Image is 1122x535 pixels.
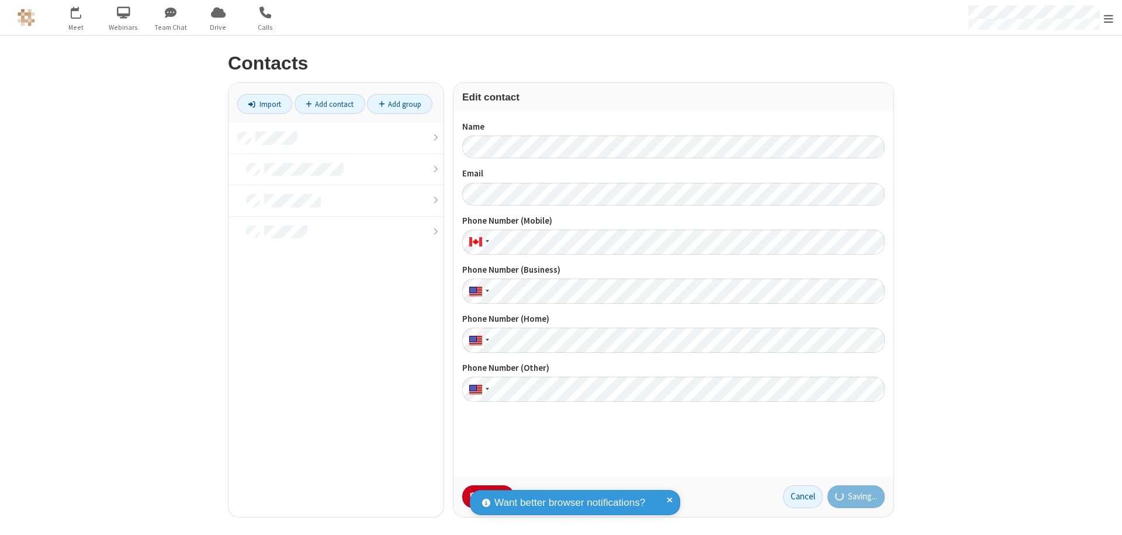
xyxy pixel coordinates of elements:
[244,22,288,33] span: Calls
[462,377,493,402] div: United States: + 1
[462,279,493,304] div: United States: + 1
[462,230,493,255] div: Canada: + 1
[462,167,885,180] label: Email
[102,22,146,33] span: Webinars
[295,94,365,114] a: Add contact
[149,22,193,33] span: Team Chat
[827,485,885,509] button: Saving...
[462,328,493,353] div: United States: + 1
[54,22,98,33] span: Meet
[783,485,823,509] button: Cancel
[462,120,885,134] label: Name
[196,22,240,33] span: Drive
[462,263,885,277] label: Phone Number (Business)
[462,214,885,228] label: Phone Number (Mobile)
[462,312,885,326] label: Phone Number (Home)
[367,94,432,114] a: Add group
[462,92,885,103] h3: Edit contact
[79,6,86,15] div: 1
[848,490,877,503] span: Saving...
[228,53,894,74] h2: Contacts
[237,94,292,114] a: Import
[462,362,885,375] label: Phone Number (Other)
[494,495,645,510] span: Want better browser notifications?
[462,485,514,509] button: Delete
[18,9,35,26] img: QA Selenium DO NOT DELETE OR CHANGE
